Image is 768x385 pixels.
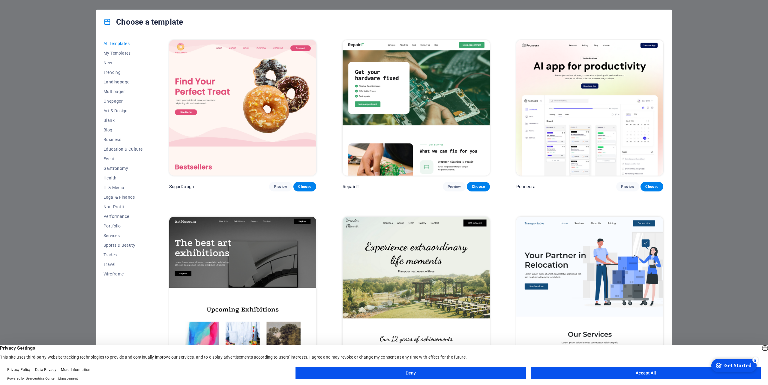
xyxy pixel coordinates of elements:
button: Onepager [103,96,143,106]
span: Performance [103,214,143,219]
button: Business [103,135,143,144]
span: Onepager [103,99,143,104]
span: Art & Design [103,108,143,113]
button: Portfolio [103,221,143,231]
span: Portfolio [103,224,143,228]
span: Non-Profit [103,204,143,209]
span: Preview [621,184,634,189]
span: Health [103,176,143,180]
button: New [103,58,143,68]
span: All Templates [103,41,143,46]
button: All Templates [103,39,143,48]
span: Choose [645,184,658,189]
div: Get Started [16,6,43,12]
button: Preview [616,182,639,191]
img: Art Museum [169,217,316,352]
span: Preview [274,184,287,189]
span: Landingpage [103,80,143,84]
div: Get Started 5 items remaining, 0% complete [3,2,49,16]
p: SugarDough [169,184,194,190]
span: Choose [472,184,485,189]
button: Choose [467,182,490,191]
span: Trending [103,70,143,75]
button: Blog [103,125,143,135]
h4: Choose a template [103,17,183,27]
span: Business [103,137,143,142]
button: My Templates [103,48,143,58]
div: 5 [44,1,50,7]
p: RepairIT [343,184,359,190]
span: Education & Culture [103,147,143,152]
span: IT & Media [103,185,143,190]
span: Multipager [103,89,143,94]
span: Preview [448,184,461,189]
button: Non-Profit [103,202,143,212]
button: Preview [269,182,292,191]
button: Legal & Finance [103,192,143,202]
span: Travel [103,262,143,267]
span: New [103,60,143,65]
span: Trades [103,252,143,257]
button: Trending [103,68,143,77]
button: Choose [640,182,663,191]
span: Wireframe [103,272,143,276]
button: Preview [443,182,466,191]
button: Multipager [103,87,143,96]
button: Performance [103,212,143,221]
button: Travel [103,260,143,269]
button: Sports & Beauty [103,240,143,250]
img: SugarDough [169,40,316,176]
span: Sports & Beauty [103,243,143,248]
button: Wireframe [103,269,143,279]
button: Education & Culture [103,144,143,154]
span: Legal & Finance [103,195,143,200]
span: Gastronomy [103,166,143,171]
img: RepairIT [343,40,490,176]
span: Blank [103,118,143,123]
button: Landingpage [103,77,143,87]
button: Health [103,173,143,183]
button: Art & Design [103,106,143,116]
button: Services [103,231,143,240]
img: Peoneera [516,40,663,176]
span: Blog [103,128,143,132]
span: My Templates [103,51,143,56]
p: Peoneera [516,184,535,190]
img: Wonder Planner [343,217,490,352]
button: Gastronomy [103,164,143,173]
button: IT & Media [103,183,143,192]
span: Event [103,156,143,161]
button: Event [103,154,143,164]
button: Trades [103,250,143,260]
img: Transportable [516,217,663,352]
span: Choose [298,184,311,189]
span: Services [103,233,143,238]
button: Choose [293,182,316,191]
button: Blank [103,116,143,125]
